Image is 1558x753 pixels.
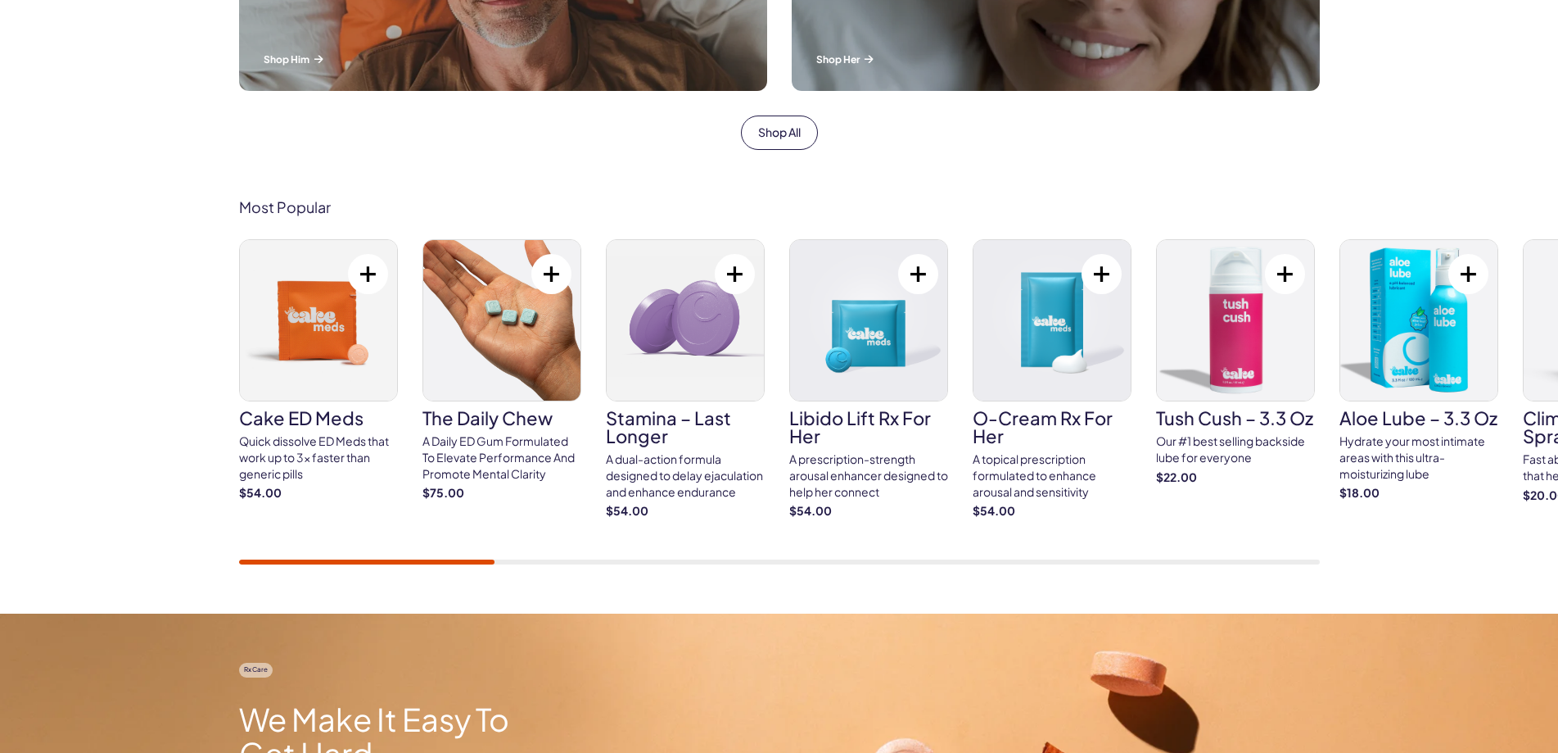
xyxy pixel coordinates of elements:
div: A Daily ED Gum Formulated To Elevate Performance And Promote Mental Clarity [422,433,581,482]
h3: Cake ED Meds [239,409,398,427]
div: A topical prescription formulated to enhance arousal and sensitivity [973,451,1131,500]
strong: $75.00 [422,485,581,501]
h3: Libido Lift Rx For Her [789,409,948,445]
div: A dual-action formula designed to delay ejaculation and enhance endurance [606,451,765,500]
h3: Tush Cush – 3.3 oz [1156,409,1315,427]
strong: $18.00 [1339,485,1498,501]
h3: O-Cream Rx for Her [973,409,1131,445]
p: Shop Her [816,52,1295,66]
strong: $54.00 [973,503,1131,519]
a: Aloe Lube – 3.3 oz Aloe Lube – 3.3 oz Hydrate your most intimate areas with this ultra-moisturizi... [1339,239,1498,501]
img: Cake ED Meds [240,240,397,401]
div: A prescription-strength arousal enhancer designed to help her connect [789,451,948,500]
img: O-Cream Rx for Her [973,240,1131,401]
h3: Aloe Lube – 3.3 oz [1339,409,1498,427]
strong: $54.00 [239,485,398,501]
img: The Daily Chew [423,240,580,401]
p: Shop Him [264,52,743,66]
div: Quick dissolve ED Meds that work up to 3x faster than generic pills [239,433,398,482]
a: Tush Cush – 3.3 oz Tush Cush – 3.3 oz Our #1 best selling backside lube for everyone $22.00 [1156,239,1315,485]
img: Tush Cush – 3.3 oz [1157,240,1314,401]
div: Hydrate your most intimate areas with this ultra-moisturizing lube [1339,433,1498,482]
img: Libido Lift Rx For Her [790,240,947,401]
a: Cake ED Meds Cake ED Meds Quick dissolve ED Meds that work up to 3x faster than generic pills $54.00 [239,239,398,501]
h3: Stamina – Last Longer [606,409,765,445]
strong: $54.00 [606,503,765,519]
h3: The Daily Chew [422,409,581,427]
img: Stamina – Last Longer [607,240,764,401]
a: Stamina – Last Longer Stamina – Last Longer A dual-action formula designed to delay ejaculation a... [606,239,765,519]
div: Our #1 best selling backside lube for everyone [1156,433,1315,465]
a: Libido Lift Rx For Her Libido Lift Rx For Her A prescription-strength arousal enhancer designed t... [789,239,948,519]
a: Shop All [741,116,818,150]
a: The Daily Chew The Daily Chew A Daily ED Gum Formulated To Elevate Performance And Promote Mental... [422,239,581,501]
a: O-Cream Rx for Her O-Cream Rx for Her A topical prescription formulated to enhance arousal and se... [973,239,1131,519]
strong: $54.00 [789,503,948,519]
span: Rx Care [239,663,273,677]
img: Aloe Lube – 3.3 oz [1340,240,1497,401]
strong: $22.00 [1156,469,1315,486]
